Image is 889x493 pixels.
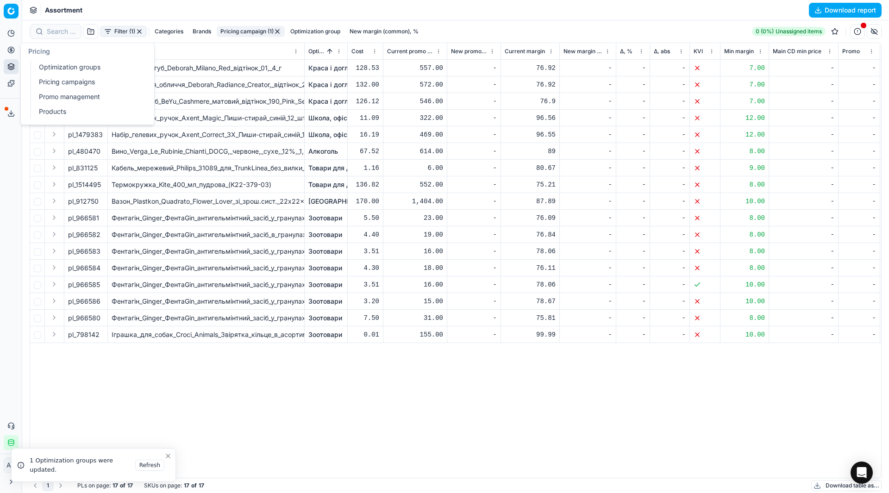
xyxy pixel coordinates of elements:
[49,212,60,223] button: Expand
[773,147,834,156] div: -
[308,297,342,306] a: Зоотовари
[842,230,876,239] div: -
[217,26,285,37] button: Pricing campaign (1)
[4,458,18,472] span: АП
[851,462,873,484] div: Open Intercom Messenger
[68,130,103,139] span: pl_1479383
[724,280,765,289] div: 10.00
[308,197,468,206] a: [GEOGRAPHIC_DATA], [GEOGRAPHIC_DATA] і город
[325,47,334,56] button: Sorted by Optimization group ascending
[35,61,143,74] a: Optimization groups
[49,279,60,290] button: Expand
[773,280,834,289] div: -
[654,330,686,339] div: -
[112,263,301,273] div: Фентагін_Ginger_ФентаGin_антигельмінтний_засіб_у_гранулах_для_собак_та_котів_1_гранула_на_10_кг_(...
[773,63,834,73] div: -
[842,330,876,339] div: -
[654,263,686,273] div: -
[43,480,53,491] button: 1
[68,213,99,223] span: pl_966581
[112,280,301,289] div: Фентагін_Ginger_ФентаGin_антигельмінтний_засіб_у_гранулах_для_собак_та_котів_1_гранула_на_5_кг_(3...
[654,230,686,239] div: -
[308,48,325,55] span: Optimization group
[842,297,876,306] div: -
[68,280,100,289] span: pl_966585
[387,48,434,55] span: Current promo price
[49,245,60,256] button: Expand
[45,6,82,15] nav: breadcrumb
[351,97,379,106] div: 126.12
[49,295,60,306] button: Expand
[387,263,443,273] div: 18.00
[451,297,497,306] div: -
[842,63,876,73] div: -
[287,26,344,37] button: Optimization group
[694,48,703,55] span: KVI
[620,113,646,123] div: -
[451,280,497,289] div: -
[68,230,100,239] span: pl_966582
[724,180,765,189] div: 8.00
[308,230,342,239] a: Зоотовари
[112,230,301,239] div: Фентагін_Ginger_ФентаGin_антигельмінтний_засіб_в_гранулах_для_собак_1_гранула_на_20_кг_(34740)
[351,247,379,256] div: 3.51
[620,263,646,273] div: -
[773,80,834,89] div: -
[451,230,497,239] div: -
[620,180,646,189] div: -
[563,230,612,239] div: -
[127,482,133,489] strong: 17
[724,80,765,89] div: 7.00
[773,48,821,55] span: Main CD min price
[184,482,189,489] strong: 17
[773,247,834,256] div: -
[620,163,646,173] div: -
[842,313,876,323] div: -
[563,247,612,256] div: -
[563,147,612,156] div: -
[563,63,612,73] div: -
[112,330,301,339] div: Іграшка_для_собак_Croci_Animals_Звірятка_кільце_в_асортименті_9_см
[620,280,646,289] div: -
[724,113,765,123] div: 12.00
[563,330,612,339] div: -
[505,63,556,73] div: 76.92
[773,113,834,123] div: -
[620,230,646,239] div: -
[563,130,612,139] div: -
[112,130,301,139] div: Набір_гелевих_ручок_Axent_Correct_3Х_Пиши-стирай_синій_12_шт._(AG1122-02-A)
[387,330,443,339] div: 155.00
[120,482,125,489] strong: of
[724,213,765,223] div: 8.00
[773,163,834,173] div: -
[505,80,556,89] div: 76.92
[654,297,686,306] div: -
[308,63,356,73] a: Краса і догляд
[308,97,356,106] a: Краса і догляд
[654,130,686,139] div: -
[505,197,556,206] div: 87.89
[451,313,497,323] div: -
[68,247,100,256] span: pl_966583
[387,97,443,106] div: 546.00
[620,297,646,306] div: -
[387,147,443,156] div: 614.00
[724,97,765,106] div: 7.00
[842,113,876,123] div: -
[724,313,765,323] div: 8.00
[842,280,876,289] div: -
[4,458,19,473] button: АП
[563,48,603,55] span: New margin (common), %
[49,229,60,240] button: Expand
[49,162,60,173] button: Expand
[451,80,497,89] div: -
[505,213,556,223] div: 76.09
[842,247,876,256] div: -
[724,63,765,73] div: 7.00
[563,280,612,289] div: -
[505,147,556,156] div: 89
[563,213,612,223] div: -
[112,180,301,189] div: Термокружка_Kite_400_мл_пудрова_(K22-379-03)
[351,330,379,339] div: 0.01
[451,197,497,206] div: -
